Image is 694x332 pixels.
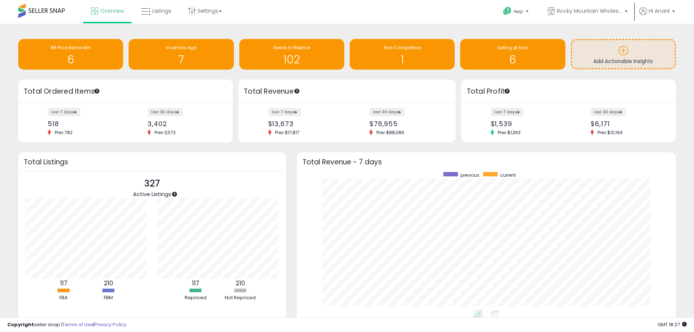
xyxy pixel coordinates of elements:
h1: 6 [464,54,561,66]
h3: Total Revenue - 7 days [302,159,670,165]
label: last 7 days [48,108,81,116]
div: FBA [42,294,86,301]
span: Prev: $1,363 [494,129,524,136]
span: 2025-08-15 18:27 GMT [658,321,687,328]
div: Tooltip anchor [171,191,178,198]
span: Prev: 3,573 [151,129,179,136]
span: Active Listings [133,190,171,198]
label: last 30 days [148,108,183,116]
a: Inventory Age 7 [129,39,234,70]
span: Prev: $17,817 [271,129,303,136]
a: Hi Anant [639,7,675,24]
span: Add Actionable Insights [593,58,653,65]
label: last 30 days [369,108,405,116]
h3: Total Revenue [244,86,450,97]
div: $13,673 [268,120,342,128]
b: 210 [104,279,113,288]
h3: Total Listings [24,159,281,165]
a: Privacy Policy [94,321,126,328]
span: Listings [152,7,171,15]
b: 117 [60,279,67,288]
a: BB Price Below Min 6 [18,39,123,70]
strong: Copyright [7,321,34,328]
span: previous [460,172,479,178]
div: seller snap | | [7,321,126,328]
span: Rocky Mountain Wholesale [557,7,623,15]
span: Prev: 782 [51,129,76,136]
span: Inventory Age [166,44,196,51]
h1: 7 [132,54,230,66]
label: last 7 days [491,108,524,116]
div: 518 [48,120,120,128]
div: $1,539 [491,120,563,128]
span: Needs to Reprice [273,44,310,51]
a: Selling @ Max 6 [460,39,565,70]
h1: 1 [353,54,451,66]
div: 3,402 [148,120,220,128]
div: $6,171 [591,120,663,128]
a: Terms of Use [62,321,93,328]
h1: 6 [22,54,119,66]
span: Prev: $10,194 [594,129,626,136]
div: $76,955 [369,120,443,128]
div: FBM [87,294,130,301]
a: Add Actionable Insights [572,40,675,68]
span: BB Price Below Min [51,44,91,51]
span: Prev: $88,086 [373,129,408,136]
h3: Total Ordered Items [24,86,227,97]
span: Overview [100,7,124,15]
h3: Total Profit [467,86,670,97]
div: Not Repriced [219,294,262,301]
i: Get Help [503,7,512,16]
b: 117 [192,279,199,288]
span: Help [514,8,524,15]
a: Help [497,1,536,24]
p: 327 [133,177,171,191]
label: last 7 days [268,108,301,116]
span: Selling @ Max [497,44,528,51]
span: Hi Anant [649,7,670,15]
div: Tooltip anchor [294,88,300,94]
span: current [500,172,516,178]
span: Non Competitive [384,44,421,51]
label: last 30 days [591,108,626,116]
h1: 102 [243,54,341,66]
div: Tooltip anchor [504,88,510,94]
a: Non Competitive 1 [350,39,455,70]
a: Needs to Reprice 102 [239,39,344,70]
div: Repriced [174,294,217,301]
b: 210 [236,279,245,288]
div: Tooltip anchor [94,88,100,94]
